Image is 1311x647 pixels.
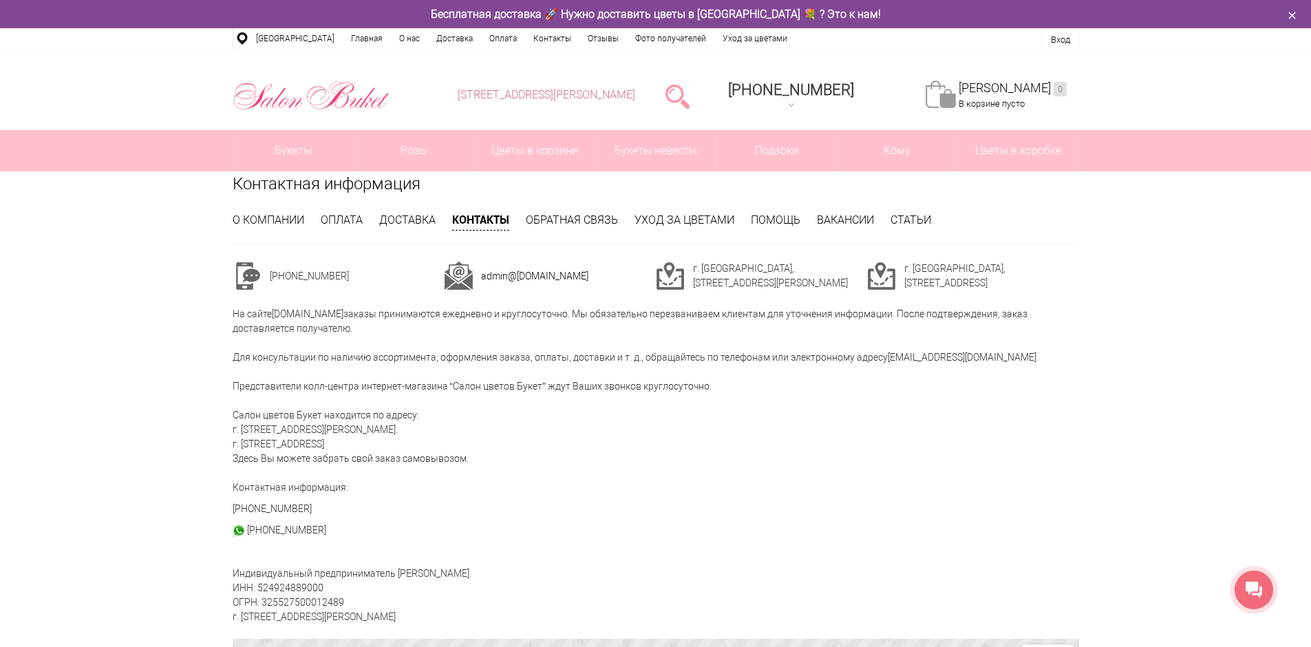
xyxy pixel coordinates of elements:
a: Цветы в корзине [475,130,595,171]
a: О нас [391,28,428,49]
a: Розы [354,130,474,171]
a: Фото получателей [627,28,714,49]
img: cont1.png [233,262,262,290]
span: В корзине пусто [959,98,1025,109]
a: Цветы в коробке [958,130,1078,171]
a: Отзывы [579,28,627,49]
img: cont3.png [656,262,685,290]
a: Уход за цветами [635,213,734,226]
td: г. [GEOGRAPHIC_DATA], [STREET_ADDRESS][PERSON_NAME] [693,262,868,290]
a: Контакты [452,212,509,231]
a: Уход за цветами [714,28,796,49]
img: cont2.png [444,262,473,290]
a: Букеты [233,130,354,171]
a: Статьи [891,213,931,226]
a: Обратная связь [526,213,618,226]
a: [EMAIL_ADDRESS][DOMAIN_NAME] [888,352,1036,363]
h1: Контактная информация [233,171,1079,196]
a: [PHONE_NUMBER] [233,503,312,514]
a: [DOMAIN_NAME] [272,308,343,319]
a: Доставка [379,213,436,226]
a: Вход [1051,34,1070,45]
a: [PERSON_NAME] [959,81,1067,96]
td: [PHONE_NUMBER] [270,262,445,290]
a: Доставка [428,28,481,49]
a: @[DOMAIN_NAME] [508,271,588,282]
a: Помощь [751,213,800,226]
a: admin [481,271,508,282]
a: Подарки [716,130,837,171]
ins: 0 [1054,82,1067,96]
a: Букеты невесты [595,130,716,171]
span: [PHONE_NUMBER] [728,81,854,98]
a: Оплата [321,213,363,226]
a: Главная [343,28,391,49]
td: г. [GEOGRAPHIC_DATA], [STREET_ADDRESS] [904,262,1079,290]
a: [PHONE_NUMBER] [247,524,326,535]
a: Оплата [481,28,525,49]
a: [GEOGRAPHIC_DATA] [248,28,343,49]
a: [STREET_ADDRESS][PERSON_NAME] [458,88,635,101]
p: Контактная информация: [233,480,1079,495]
img: watsap_30.png.webp [233,524,245,537]
span: Кому [837,130,957,171]
a: Контакты [525,28,579,49]
img: Цветы Нижний Новгород [233,78,390,114]
div: Бесплатная доставка 🚀 Нужно доставить цветы в [GEOGRAPHIC_DATA] 💐 ? Это к нам! [222,7,1089,21]
a: Вакансии [817,213,874,226]
img: cont3.png [867,262,896,290]
a: О компании [233,213,304,226]
a: [PHONE_NUMBER] [720,76,862,116]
